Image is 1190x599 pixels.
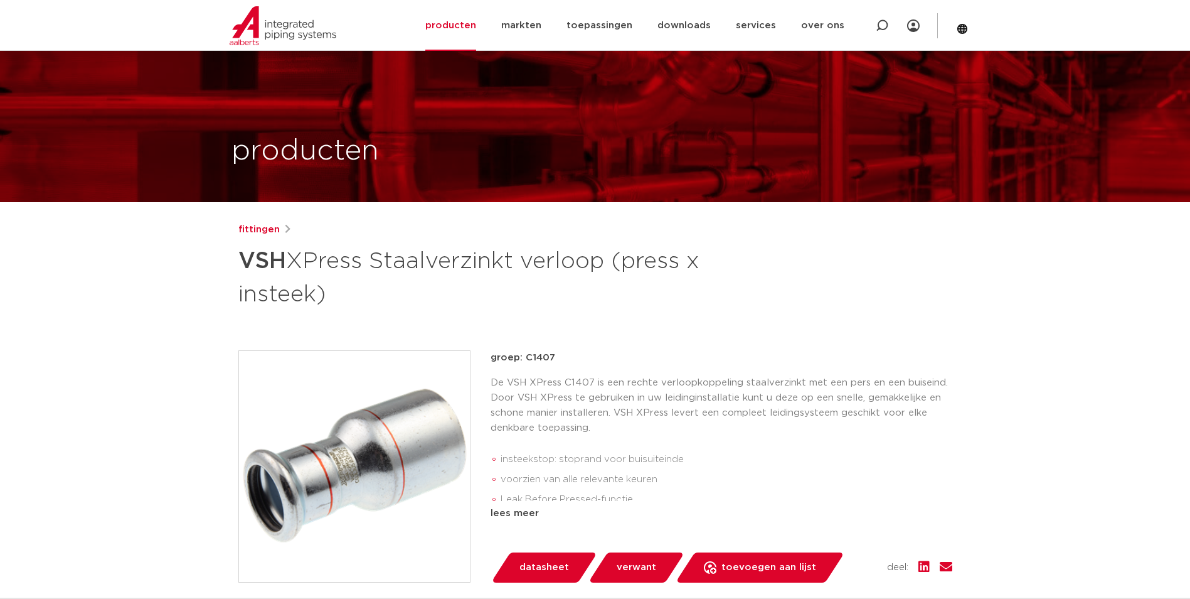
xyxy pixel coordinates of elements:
a: verwant [588,553,684,583]
li: voorzien van alle relevante keuren [501,470,952,490]
li: Leak Before Pressed-functie [501,490,952,510]
h1: producten [231,131,379,171]
a: datasheet [491,553,597,583]
h1: XPress Staalverzinkt verloop (press x insteek) [238,242,709,310]
p: groep: C1407 [491,350,952,365]
span: datasheet [519,558,569,578]
p: De VSH XPress C1407 is een rechte verloopkoppeling staalverzinkt met een pers en een buiseind. Do... [491,375,952,436]
a: fittingen [238,222,280,237]
span: toevoegen aan lijst [721,558,816,578]
span: verwant [617,558,656,578]
li: insteekstop: stoprand voor buisuiteinde [501,450,952,470]
span: deel: [887,560,908,575]
strong: VSH [238,250,286,273]
img: Product Image for VSH XPress Staalverzinkt verloop (press x insteek) [239,351,470,582]
div: lees meer [491,506,952,521]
